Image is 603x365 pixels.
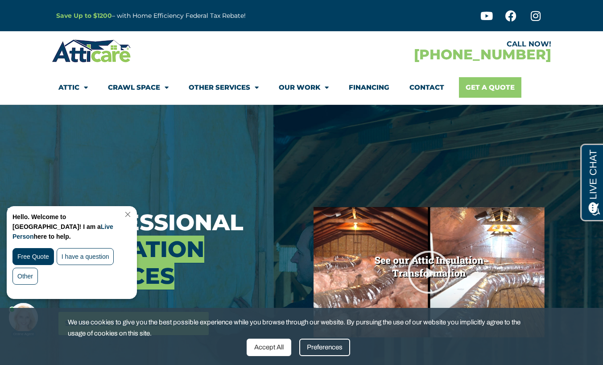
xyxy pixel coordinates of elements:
p: – with Home Efficiency Federal Tax Rebate! [56,11,345,21]
a: Attic [58,77,88,98]
h3: Professional [58,209,300,290]
a: Save Up to $1200 [56,12,112,20]
div: Preferences [299,339,350,356]
iframe: Chat Invitation [4,204,147,338]
a: Other Services [189,77,259,98]
span: We use cookies to give you the best possible experience while you browse through our website. By ... [68,317,529,339]
div: CALL NOW! [301,41,551,48]
a: Contact [409,77,444,98]
a: Financing [349,77,389,98]
nav: Menu [58,77,545,98]
a: Crawl Space [108,77,169,98]
div: Accept All [247,339,291,356]
span: Opens a chat window [22,7,72,18]
a: Get A Quote [459,77,521,98]
div: Play Video [407,250,451,294]
a: Our Work [279,77,329,98]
